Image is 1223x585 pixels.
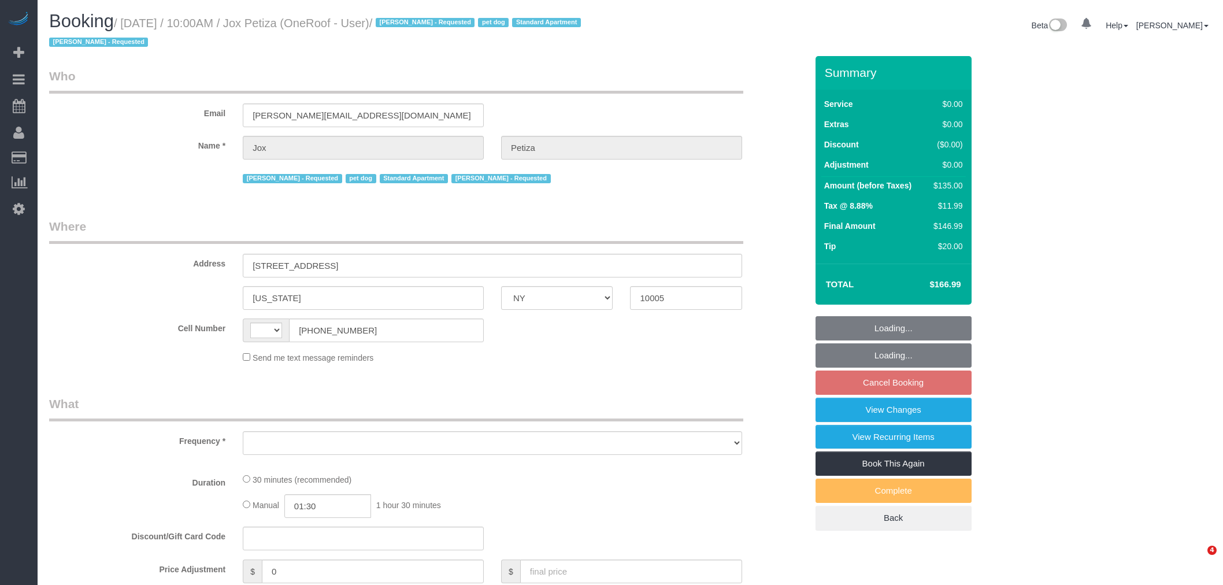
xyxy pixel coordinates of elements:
[824,220,876,232] label: Final Amount
[929,220,962,232] div: $146.99
[816,451,972,476] a: Book This Again
[49,11,114,31] span: Booking
[451,174,550,183] span: [PERSON_NAME] - Requested
[376,501,441,510] span: 1 hour 30 minutes
[40,527,234,542] label: Discount/Gift Card Code
[49,38,148,47] span: [PERSON_NAME] - Requested
[929,240,962,252] div: $20.00
[49,218,743,244] legend: Where
[253,501,279,510] span: Manual
[501,136,742,160] input: Last Name
[929,200,962,212] div: $11.99
[40,136,234,151] label: Name *
[40,254,234,269] label: Address
[824,159,869,171] label: Adjustment
[929,119,962,130] div: $0.00
[824,139,859,150] label: Discount
[1184,546,1211,573] iframe: Intercom live chat
[40,103,234,119] label: Email
[1048,18,1067,34] img: New interface
[1207,546,1217,555] span: 4
[895,280,961,290] h4: $166.99
[243,103,484,127] input: Email
[243,286,484,310] input: City
[1032,21,1068,30] a: Beta
[929,139,962,150] div: ($0.00)
[824,240,836,252] label: Tip
[49,17,584,49] small: / [DATE] / 10:00AM / Jox Petiza (OneRoof - User)
[816,506,972,530] a: Back
[40,560,234,575] label: Price Adjustment
[380,174,449,183] span: Standard Apartment
[478,18,509,27] span: pet dog
[40,473,234,488] label: Duration
[929,98,962,110] div: $0.00
[929,159,962,171] div: $0.00
[1136,21,1209,30] a: [PERSON_NAME]
[243,174,342,183] span: [PERSON_NAME] - Requested
[253,475,351,484] span: 30 minutes (recommended)
[289,319,484,342] input: Cell Number
[824,119,849,130] label: Extras
[49,68,743,94] legend: Who
[40,431,234,447] label: Frequency *
[49,395,743,421] legend: What
[825,66,966,79] h3: Summary
[346,174,376,183] span: pet dog
[816,398,972,422] a: View Changes
[243,560,262,583] span: $
[501,560,520,583] span: $
[512,18,581,27] span: Standard Apartment
[376,18,475,27] span: [PERSON_NAME] - Requested
[40,319,234,334] label: Cell Number
[253,353,373,362] span: Send me text message reminders
[929,180,962,191] div: $135.00
[630,286,742,310] input: Zip Code
[243,136,484,160] input: First Name
[816,425,972,449] a: View Recurring Items
[824,98,853,110] label: Service
[824,180,911,191] label: Amount (before Taxes)
[826,279,854,289] strong: Total
[520,560,742,583] input: final price
[824,200,873,212] label: Tax @ 8.88%
[1106,21,1128,30] a: Help
[7,12,30,28] img: Automaid Logo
